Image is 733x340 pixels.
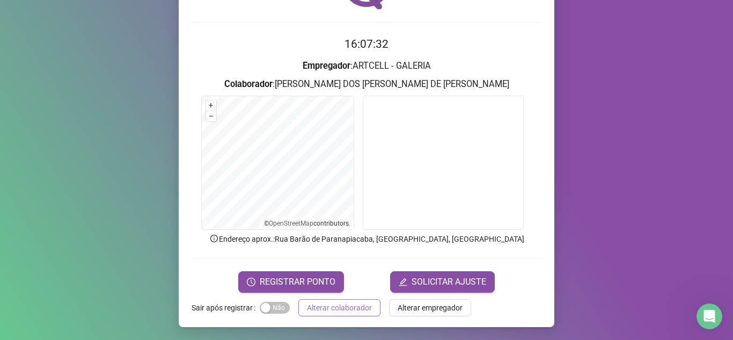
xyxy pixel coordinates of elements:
p: Endereço aprox. : Rua Barão de Paranapiacaba, [GEOGRAPHIC_DATA], [GEOGRAPHIC_DATA] [192,233,541,245]
span: Alterar empregador [398,302,463,314]
li: © contributors. [264,220,350,227]
button: – [206,111,216,121]
label: Sair após registrar [192,299,260,316]
button: editSOLICITAR AJUSTE [390,271,495,293]
button: REGISTRAR PONTO [238,271,344,293]
span: SOLICITAR AJUSTE [412,276,486,288]
span: REGISTRAR PONTO [260,276,335,288]
button: Alterar empregador [389,299,471,316]
strong: Colaborador [224,79,273,89]
span: clock-circle [247,278,255,286]
iframe: Intercom live chat [697,303,722,329]
span: Alterar colaborador [307,302,372,314]
span: info-circle [209,234,219,243]
button: + [206,100,216,111]
span: edit [399,278,407,286]
h3: : [PERSON_NAME] DOS [PERSON_NAME] DE [PERSON_NAME] [192,77,541,91]
a: OpenStreetMap [269,220,313,227]
strong: Empregador [303,61,350,71]
h3: : ARTCELL - GALERIA [192,59,541,73]
button: Alterar colaborador [298,299,380,316]
time: 16:07:32 [344,38,389,50]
